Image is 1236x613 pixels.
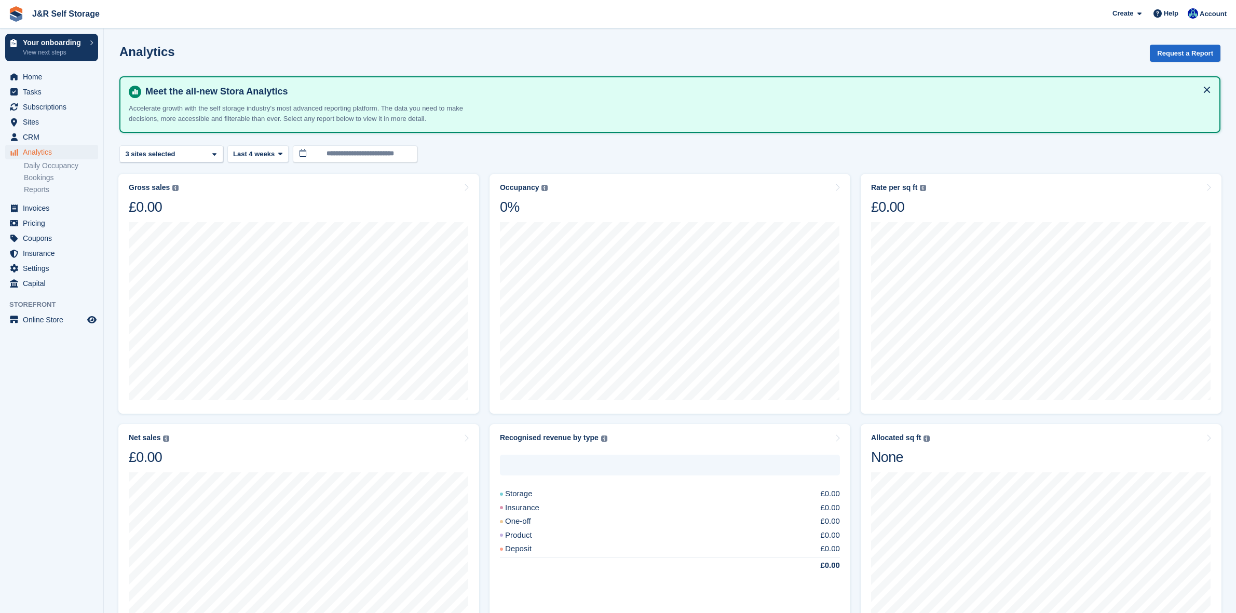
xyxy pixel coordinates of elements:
button: Request a Report [1150,45,1220,62]
div: £0.00 [820,515,840,527]
a: menu [5,231,98,246]
a: menu [5,216,98,230]
div: £0.00 [129,448,169,466]
a: J&R Self Storage [28,5,104,22]
div: 3 sites selected [124,149,179,159]
div: Deposit [500,543,556,555]
span: Capital [23,276,85,291]
a: menu [5,85,98,99]
p: Your onboarding [23,39,85,46]
a: Daily Occupancy [24,161,98,171]
a: Reports [24,185,98,195]
div: £0.00 [820,502,840,514]
img: icon-info-grey-7440780725fd019a000dd9b08b2336e03edf1995a4989e88bcd33f0948082b44.svg [163,435,169,442]
div: Insurance [500,502,564,514]
span: Pricing [23,216,85,230]
h4: Meet the all-new Stora Analytics [141,86,1211,98]
div: 0% [500,198,548,216]
img: icon-info-grey-7440780725fd019a000dd9b08b2336e03edf1995a4989e88bcd33f0948082b44.svg [541,185,548,191]
div: Gross sales [129,183,170,192]
span: Home [23,70,85,84]
div: £0.00 [871,198,926,216]
div: Recognised revenue by type [500,433,599,442]
a: Bookings [24,173,98,183]
span: CRM [23,130,85,144]
span: Storefront [9,299,103,310]
div: Allocated sq ft [871,433,921,442]
a: menu [5,70,98,84]
img: Steve Revell [1188,8,1198,19]
div: Storage [500,488,558,500]
a: menu [5,261,98,276]
img: icon-info-grey-7440780725fd019a000dd9b08b2336e03edf1995a4989e88bcd33f0948082b44.svg [920,185,926,191]
p: Accelerate growth with the self storage industry's most advanced reporting platform. The data you... [129,103,492,124]
span: Account [1200,9,1227,19]
a: menu [5,312,98,327]
p: View next steps [23,48,85,57]
span: Online Store [23,312,85,327]
div: £0.00 [129,198,179,216]
div: Product [500,529,557,541]
a: menu [5,130,98,144]
img: icon-info-grey-7440780725fd019a000dd9b08b2336e03edf1995a4989e88bcd33f0948082b44.svg [601,435,607,442]
span: Subscriptions [23,100,85,114]
div: Net sales [129,433,160,442]
span: Coupons [23,231,85,246]
span: Analytics [23,145,85,159]
h2: Analytics [119,45,175,59]
button: Last 4 weeks [227,145,289,162]
div: £0.00 [795,560,840,571]
div: £0.00 [820,543,840,555]
span: Sites [23,115,85,129]
div: Rate per sq ft [871,183,917,192]
div: One-off [500,515,556,527]
a: menu [5,145,98,159]
a: menu [5,201,98,215]
span: Insurance [23,246,85,261]
a: menu [5,246,98,261]
div: Occupancy [500,183,539,192]
span: Settings [23,261,85,276]
img: icon-info-grey-7440780725fd019a000dd9b08b2336e03edf1995a4989e88bcd33f0948082b44.svg [923,435,930,442]
a: Your onboarding View next steps [5,34,98,61]
a: menu [5,276,98,291]
img: icon-info-grey-7440780725fd019a000dd9b08b2336e03edf1995a4989e88bcd33f0948082b44.svg [172,185,179,191]
span: Invoices [23,201,85,215]
div: £0.00 [820,488,840,500]
span: Tasks [23,85,85,99]
a: menu [5,115,98,129]
div: £0.00 [820,529,840,541]
a: menu [5,100,98,114]
span: Help [1164,8,1178,19]
a: Preview store [86,314,98,326]
span: Last 4 weeks [233,149,275,159]
span: Create [1112,8,1133,19]
img: stora-icon-8386f47178a22dfd0bd8f6a31ec36ba5ce8667c1dd55bd0f319d3a0aa187defe.svg [8,6,24,22]
div: None [871,448,930,466]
